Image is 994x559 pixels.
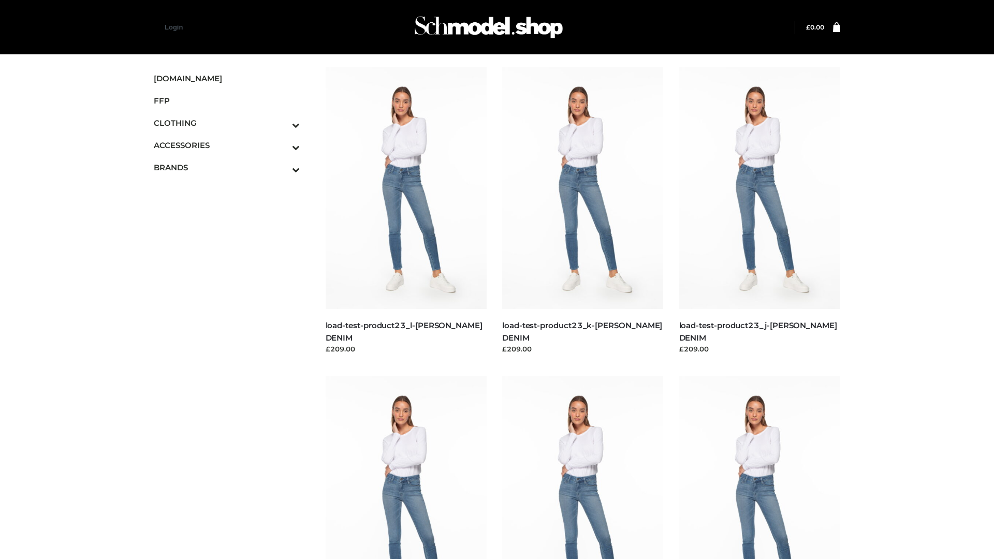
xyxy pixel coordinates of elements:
a: load-test-product23_j-[PERSON_NAME] DENIM [679,320,837,342]
a: load-test-product23_k-[PERSON_NAME] DENIM [502,320,662,342]
div: £209.00 [679,344,841,354]
a: ACCESSORIESToggle Submenu [154,134,300,156]
span: CLOTHING [154,117,300,129]
div: £209.00 [326,344,487,354]
a: Login [165,23,183,31]
button: Toggle Submenu [264,156,300,179]
span: BRANDS [154,161,300,173]
a: BRANDSToggle Submenu [154,156,300,179]
button: Toggle Submenu [264,134,300,156]
a: CLOTHINGToggle Submenu [154,112,300,134]
a: FFP [154,90,300,112]
img: Schmodel Admin 964 [411,7,566,48]
span: [DOMAIN_NAME] [154,72,300,84]
span: ACCESSORIES [154,139,300,151]
button: Toggle Submenu [264,112,300,134]
a: load-test-product23_l-[PERSON_NAME] DENIM [326,320,483,342]
bdi: 0.00 [806,23,824,31]
span: £ [806,23,810,31]
span: FFP [154,95,300,107]
a: £0.00 [806,23,824,31]
a: [DOMAIN_NAME] [154,67,300,90]
div: £209.00 [502,344,664,354]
